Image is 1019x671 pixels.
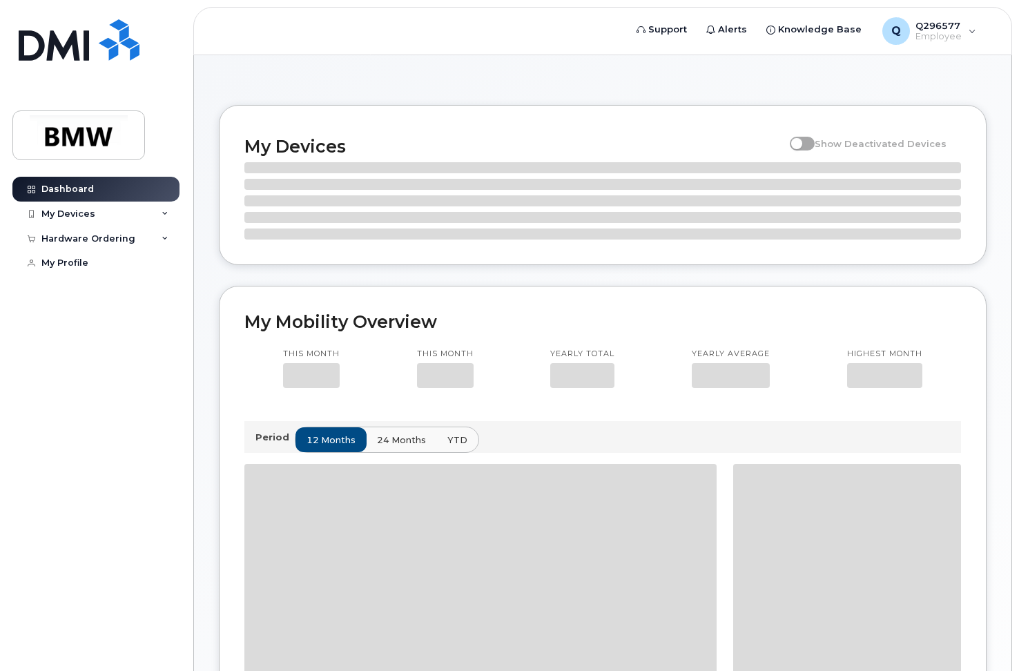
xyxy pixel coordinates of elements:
[815,138,947,149] span: Show Deactivated Devices
[847,349,922,360] p: Highest month
[244,136,783,157] h2: My Devices
[255,431,295,444] p: Period
[417,349,474,360] p: This month
[447,434,467,447] span: YTD
[550,349,614,360] p: Yearly total
[377,434,426,447] span: 24 months
[692,349,770,360] p: Yearly average
[790,130,801,142] input: Show Deactivated Devices
[283,349,340,360] p: This month
[244,311,961,332] h2: My Mobility Overview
